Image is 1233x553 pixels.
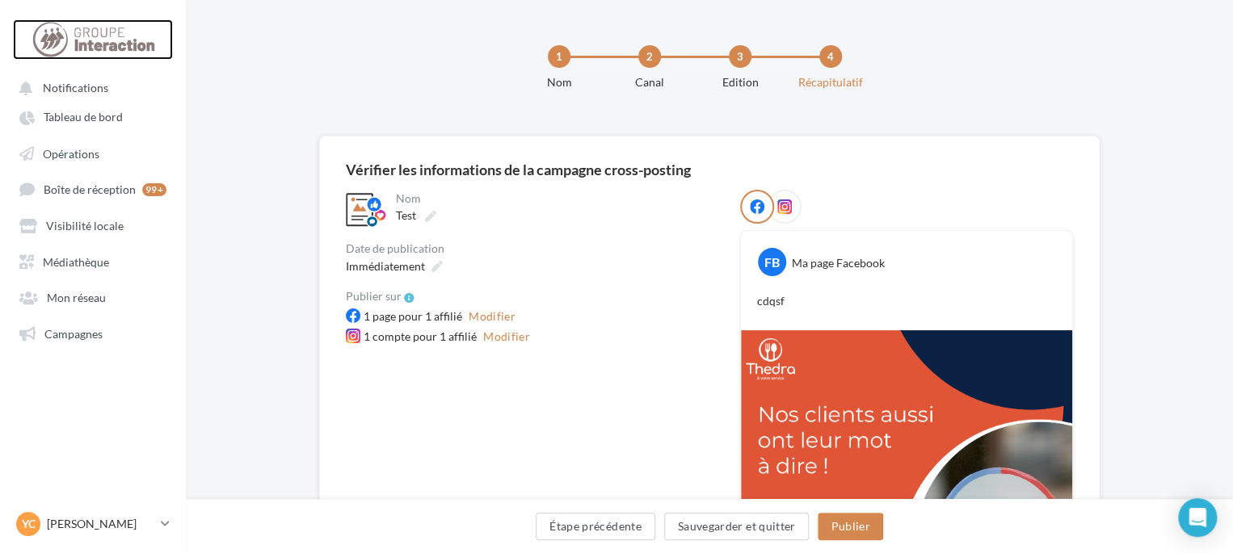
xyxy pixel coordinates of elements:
[819,45,842,68] div: 4
[664,513,810,540] button: Sauvegarder et quitter
[536,513,655,540] button: Étape précédente
[47,291,106,304] span: Mon réseau
[44,111,123,124] span: Tableau de bord
[346,162,691,177] div: Vérifier les informations de la campagne cross-posting
[757,293,1056,309] p: cdqsf
[10,318,176,347] a: Campagnes
[142,183,166,196] div: 99+
[598,74,701,90] div: Canal
[44,326,103,340] span: Campagnes
[10,138,176,167] a: Opérations
[346,243,714,254] div: Date de publication
[47,516,154,532] p: [PERSON_NAME]
[396,193,711,204] div: Nom
[1178,498,1217,537] div: Open Intercom Messenger
[818,513,882,540] button: Publier
[46,219,124,233] span: Visibilité locale
[43,81,108,94] span: Notifications
[346,307,714,327] div: 1 page pour 1 affilié
[10,102,176,131] a: Tableau de bord
[792,255,885,271] div: Ma page Facebook
[758,248,786,276] div: FB
[729,45,751,68] div: 3
[396,208,416,222] span: Test
[507,74,611,90] div: Nom
[548,45,570,68] div: 1
[43,254,109,268] span: Médiathèque
[638,45,661,68] div: 2
[43,146,99,160] span: Opérations
[10,210,176,239] a: Visibilité locale
[10,282,176,311] a: Mon réseau
[10,246,176,275] a: Médiathèque
[477,327,537,346] button: Modifier
[779,74,882,90] div: Récapitulatif
[346,259,425,273] span: Immédiatement
[462,307,522,326] button: Modifier
[13,509,173,539] a: YC [PERSON_NAME]
[10,174,176,203] a: Boîte de réception 99+
[346,327,714,347] div: 1 compte pour 1 affilié
[688,74,792,90] div: Edition
[44,182,136,196] span: Boîte de réception
[22,516,36,532] span: YC
[346,289,402,303] span: Publier sur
